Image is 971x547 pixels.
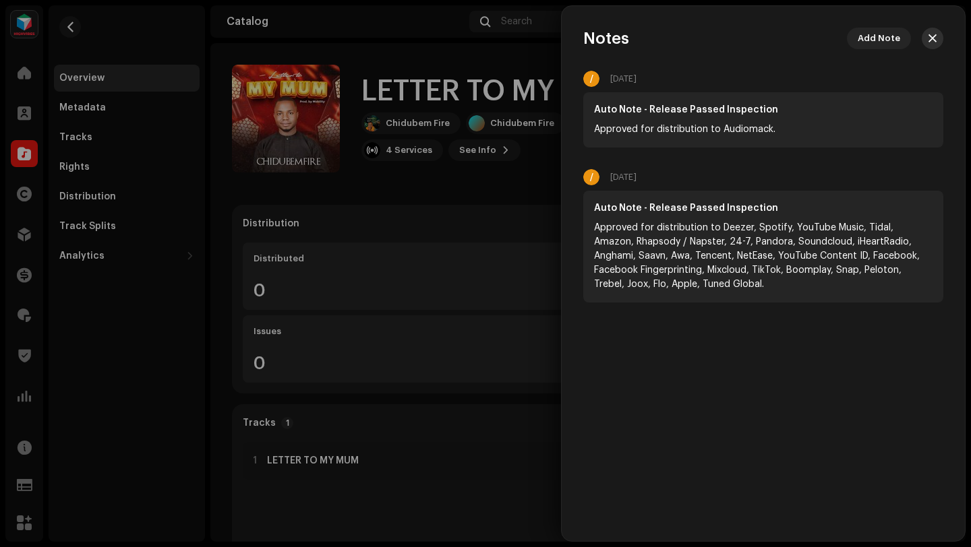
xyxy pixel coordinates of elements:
div: Approved for distribution to Deezer, Spotify, YouTube Music, Tidal, Amazon, Rhapsody / Napster, 2... [594,221,933,292]
div: Auto Note - Release Passed Inspection [594,103,933,117]
h3: Notes [583,28,629,49]
div: Approved for distribution to Audiomack. [594,123,933,137]
div: Auto Note - Release Passed Inspection [594,201,933,216]
div: [DATE] [610,73,637,84]
div: / [583,169,599,185]
button: Add Note [847,28,911,49]
span: Add Note [858,25,900,52]
div: [DATE] [610,172,637,183]
div: / [583,71,599,87]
